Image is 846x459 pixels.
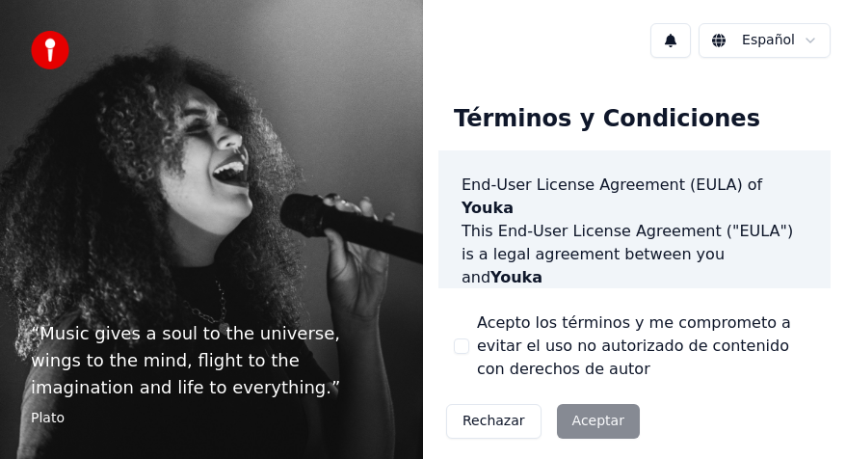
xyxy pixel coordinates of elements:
[462,199,514,217] span: Youka
[446,404,542,439] button: Rechazar
[462,174,807,220] h3: End-User License Agreement (EULA) of
[462,220,807,289] p: This End-User License Agreement ("EULA") is a legal agreement between you and
[438,89,776,150] div: Términos y Condiciones
[31,320,392,401] p: “ Music gives a soul to the universe, wings to the mind, flight to the imagination and life to ev...
[31,409,392,428] footer: Plato
[477,311,815,381] label: Acepto los términos y me comprometo a evitar el uso no autorizado de contenido con derechos de autor
[31,31,69,69] img: youka
[490,268,542,286] span: Youka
